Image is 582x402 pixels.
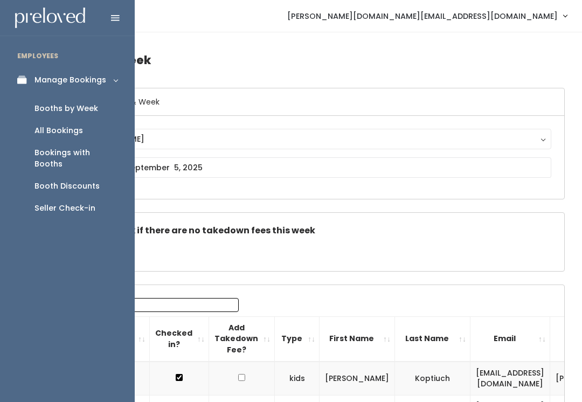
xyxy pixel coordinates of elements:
[68,226,551,235] h5: Check this box if there are no takedown fees this week
[34,181,100,192] div: Booth Discounts
[276,4,578,27] a: [PERSON_NAME][DOMAIN_NAME][EMAIL_ADDRESS][DOMAIN_NAME]
[150,316,209,361] th: Checked in?: activate to sort column ascending
[209,316,275,361] th: Add Takedown Fee?: activate to sort column ascending
[34,74,106,86] div: Manage Bookings
[101,298,239,312] input: Search:
[56,88,564,116] h6: Select Location & Week
[395,316,470,361] th: Last Name: activate to sort column ascending
[275,362,320,396] td: kids
[320,362,395,396] td: [PERSON_NAME]
[15,8,85,29] img: preloved logo
[395,362,470,396] td: Koptiuch
[287,10,558,22] span: [PERSON_NAME][DOMAIN_NAME][EMAIL_ADDRESS][DOMAIN_NAME]
[34,103,98,114] div: Booths by Week
[55,45,565,75] h4: Booths by Week
[34,203,95,214] div: Seller Check-in
[320,316,395,361] th: First Name: activate to sort column ascending
[62,298,239,312] label: Search:
[68,157,551,178] input: August 30 - September 5, 2025
[79,133,541,145] div: [PERSON_NAME]
[470,362,550,396] td: [EMAIL_ADDRESS][DOMAIN_NAME]
[470,316,550,361] th: Email: activate to sort column ascending
[275,316,320,361] th: Type: activate to sort column ascending
[68,129,551,149] button: [PERSON_NAME]
[34,125,83,136] div: All Bookings
[34,147,117,170] div: Bookings with Booths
